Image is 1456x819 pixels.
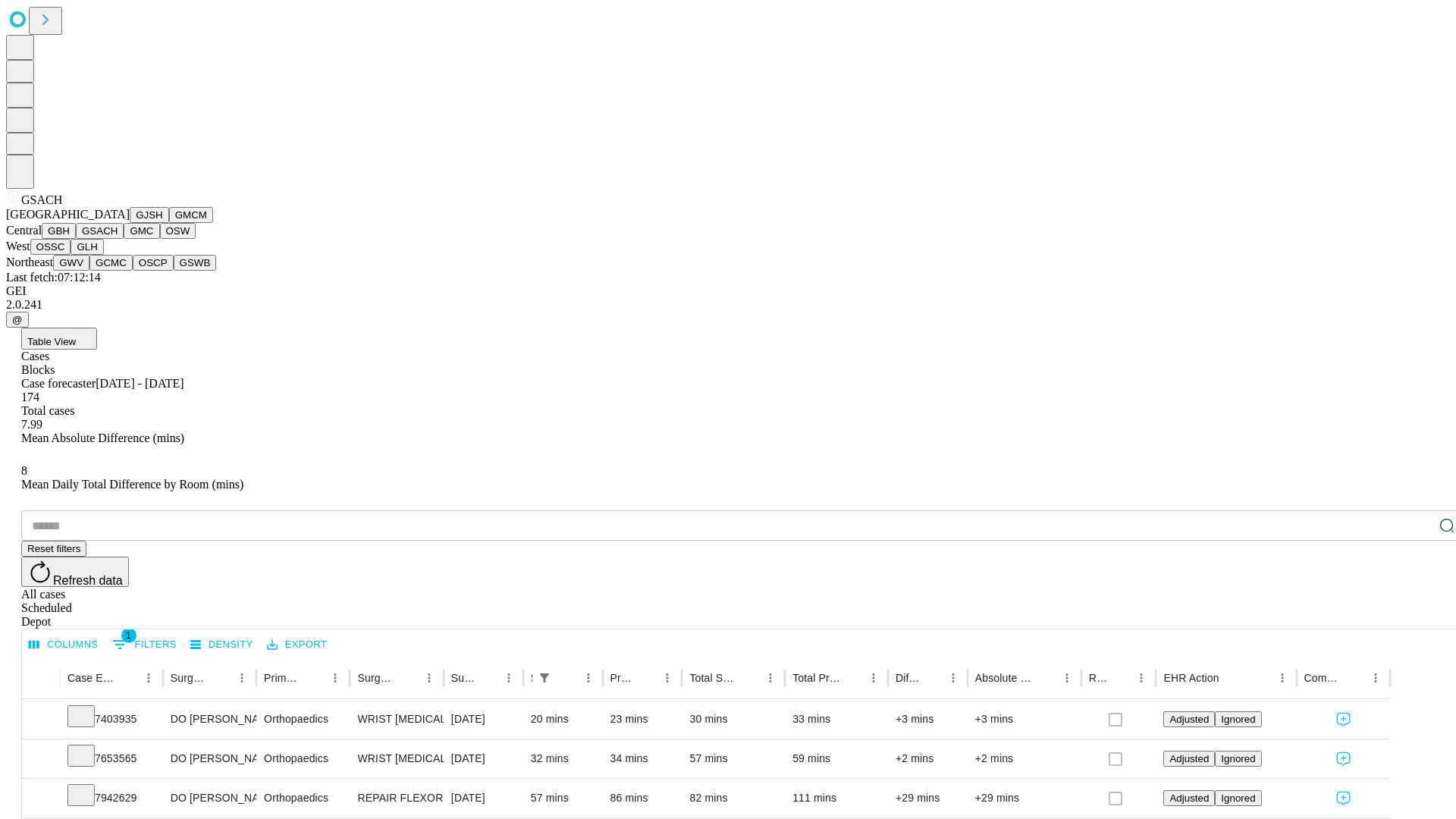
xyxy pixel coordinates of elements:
div: Total Predicted Duration [792,672,840,684]
button: GMCM [169,207,213,223]
span: West [6,240,30,253]
button: Table View [21,328,97,350]
span: Ignored [1221,792,1255,804]
button: Reset filters [21,541,86,557]
button: Show filters [534,667,555,689]
button: Sort [397,667,419,689]
button: Expand [30,786,52,812]
button: OSCP [133,255,174,271]
button: GSWB [174,255,217,271]
span: Case forecaster [21,377,96,390]
div: Total Scheduled Duration [689,672,737,684]
span: Mean Daily Total Difference by Room (mins) [21,478,243,491]
button: Menu [760,667,781,689]
button: Sort [739,667,760,689]
button: Export [263,633,331,657]
div: 7653565 [67,739,155,778]
div: 33 mins [792,700,880,739]
div: [DATE] [451,739,516,778]
div: Resolved in EHR [1089,672,1109,684]
button: Adjusted [1163,711,1215,727]
div: [DATE] [451,779,516,817]
div: REPAIR FLEXOR TENDON HAND PRIMARY [357,779,435,817]
div: Scheduled In Room Duration [531,672,532,684]
div: Orthopaedics [264,779,342,817]
div: DO [PERSON_NAME] [PERSON_NAME] Do [171,700,249,739]
button: Sort [210,667,231,689]
button: GCMC [89,255,133,271]
div: 23 mins [610,700,675,739]
span: GSACH [21,193,62,206]
button: GWV [53,255,89,271]
div: 30 mins [689,700,777,739]
button: Sort [1221,667,1242,689]
div: WRIST [MEDICAL_DATA] SURGERY RELEASE TRANSVERSE [MEDICAL_DATA] LIGAMENT [357,700,435,739]
div: 7942629 [67,779,155,817]
button: GBH [42,223,76,239]
button: GJSH [130,207,169,223]
div: Absolute Difference [975,672,1034,684]
span: [GEOGRAPHIC_DATA] [6,208,130,221]
div: 111 mins [792,779,880,817]
div: 86 mins [610,779,675,817]
span: Reset filters [27,543,80,554]
div: +3 mins [975,700,1074,739]
div: DO [PERSON_NAME] [PERSON_NAME] Do [171,739,249,778]
div: 59 mins [792,739,880,778]
span: Refresh data [53,574,123,587]
div: GEI [6,284,1450,298]
button: Adjusted [1163,751,1215,767]
div: 82 mins [689,779,777,817]
button: Sort [635,667,657,689]
button: Ignored [1215,751,1261,767]
div: Primary Service [264,672,302,684]
span: Ignored [1221,753,1255,764]
div: 2.0.241 [6,298,1450,312]
button: Menu [325,667,346,689]
div: Surgeon Name [171,672,209,684]
button: Ignored [1215,790,1261,806]
div: +2 mins [896,739,960,778]
span: Adjusted [1169,714,1209,725]
span: Last fetch: 07:12:14 [6,271,101,284]
div: +29 mins [975,779,1074,817]
button: Sort [557,667,578,689]
button: Sort [1035,667,1056,689]
span: Northeast [6,256,53,268]
button: Sort [303,667,325,689]
div: 20 mins [531,700,595,739]
button: Sort [477,667,498,689]
span: Mean Absolute Difference (mins) [21,431,184,444]
button: @ [6,312,29,328]
div: +29 mins [896,779,960,817]
div: Case Epic Id [67,672,115,684]
button: Menu [1056,667,1078,689]
div: +2 mins [975,739,1074,778]
button: Menu [943,667,964,689]
button: Density [187,633,257,657]
button: Menu [1365,667,1386,689]
button: Sort [921,667,943,689]
div: Predicted In Room Duration [610,672,635,684]
span: Table View [27,336,76,347]
div: [DATE] [451,700,516,739]
button: Show filters [108,632,180,657]
button: Sort [842,667,863,689]
button: Menu [657,667,678,689]
button: Expand [30,707,52,733]
div: Difference [896,672,920,684]
button: Ignored [1215,711,1261,727]
div: Comments [1304,672,1342,684]
span: @ [12,314,23,325]
div: 57 mins [531,779,595,817]
div: Orthopaedics [264,700,342,739]
button: Menu [578,667,599,689]
span: 7.99 [21,418,42,431]
button: OSW [160,223,196,239]
button: Menu [138,667,159,689]
button: Sort [1344,667,1365,689]
button: GMC [124,223,159,239]
button: Select columns [25,633,102,657]
div: WRIST [MEDICAL_DATA] SURGERY RELEASE TRANSVERSE [MEDICAL_DATA] LIGAMENT [357,739,435,778]
div: +3 mins [896,700,960,739]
